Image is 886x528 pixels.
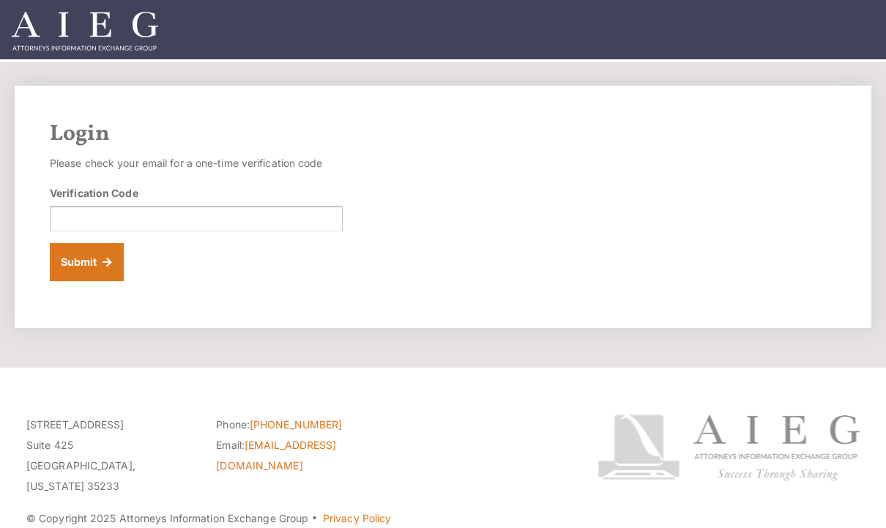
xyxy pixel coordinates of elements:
button: Submit [50,243,124,281]
li: Phone: [216,414,384,435]
h2: Login [50,121,836,147]
label: Verification Code [50,185,138,201]
li: Email: [216,435,384,476]
img: Attorneys Information Exchange Group [12,12,158,51]
p: [STREET_ADDRESS] Suite 425 [GEOGRAPHIC_DATA], [US_STATE] 35233 [26,414,194,497]
span: · [311,518,318,525]
a: Privacy Policy [323,512,391,524]
p: Please check your email for a one-time verification code [50,153,343,174]
img: Attorneys Information Exchange Group logo [598,414,860,480]
a: [PHONE_NUMBER] [250,418,342,431]
a: [EMAIL_ADDRESS][DOMAIN_NAME] [216,439,336,472]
